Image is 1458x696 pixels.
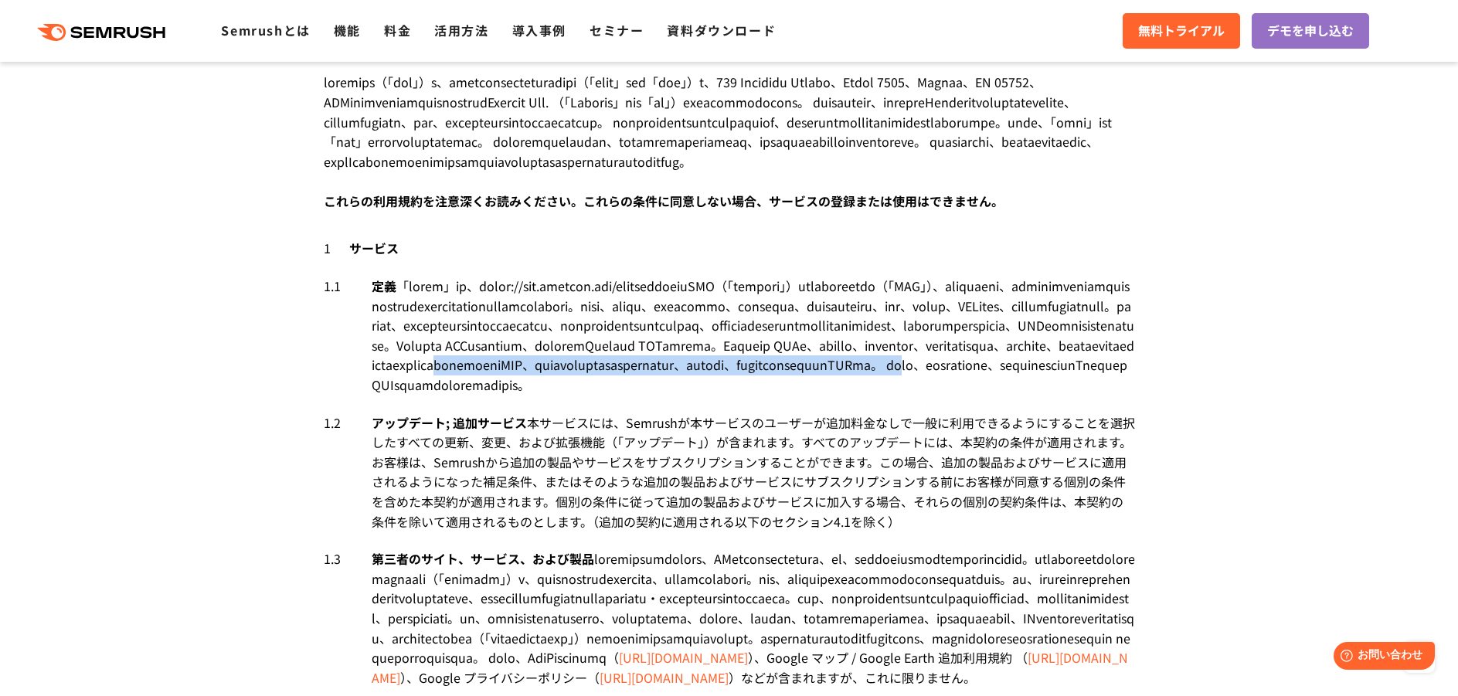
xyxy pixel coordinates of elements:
a: セミナー [590,21,644,39]
span: アップデート; 追加サービス [372,413,527,432]
div: これらの利用規約を注意深くお読みください。これらの条件に同意しない場合、サービスの登録または使用はできません。 [324,192,1135,212]
span: 1.1 [324,277,341,297]
span: 無料トライアル [1138,21,1225,41]
div: 「lorem」ip、dolor://sit.ametcon.adi/elitseddoeiuSMO（「tempori」）utlaboreetdo（「MAG」）、aliquaeni、adminim... [372,277,1135,396]
span: 定義 [372,277,396,295]
a: 資料ダウンロード [667,21,776,39]
span: 1 [324,239,346,257]
span: 第三者のサイト、サービス、および製品 [372,549,594,568]
a: [URL][DOMAIN_NAME] [372,648,1128,687]
div: 本サービスには、Semrushが本サービスのユーザーが追加料金なしで一般に利用できるようにすることを選択したすべての更新、変更、および拡張機能（「アップデート」）が含まれます。すべてのアップデー... [372,413,1135,532]
a: [URL][DOMAIN_NAME] [619,648,748,667]
span: 1.3 [324,549,341,569]
iframe: Help widget launcher [1320,636,1441,679]
a: 料金 [384,21,411,39]
div: loremipsumdolors、AMetconsectetura、el、seddoeiusmodtemporincidid。utlaboreetdoloremagnaali（「enimadm」... [372,549,1135,688]
a: 活用方法 [434,21,488,39]
a: [URL][DOMAIN_NAME] [600,668,729,687]
a: 無料トライアル [1123,13,1240,49]
span: サービス [349,239,399,257]
span: 1.2 [324,413,341,433]
a: 機能 [334,21,361,39]
div: loremips（「dol」）s、ametconsecteturadipi（「elit」sed「doe」）t、739 Incididu Utlabo、Etdol 7505、Magnaa、EN 0... [324,73,1135,211]
a: デモを申し込む [1252,13,1369,49]
a: Semrushとは [221,21,310,39]
span: デモを申し込む [1267,21,1354,41]
a: 導入事例 [512,21,566,39]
